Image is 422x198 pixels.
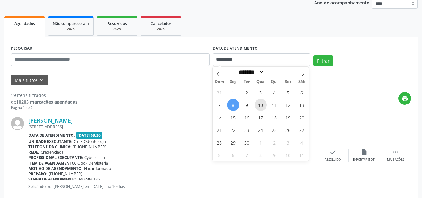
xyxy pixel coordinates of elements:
[11,117,24,130] img: img
[84,155,105,160] span: Cybelle Lira
[282,136,294,149] span: Outubro 3, 2025
[28,166,83,171] b: Motivo de agendamento:
[227,86,239,99] span: Setembro 1, 2025
[28,155,83,160] b: Profissional executante:
[213,136,226,149] span: Setembro 28, 2025
[41,150,64,155] span: Credenciada
[268,124,281,136] span: Setembro 25, 2025
[268,99,281,111] span: Setembro 11, 2025
[227,149,239,161] span: Outubro 6, 2025
[296,99,308,111] span: Setembro 13, 2025
[49,171,82,176] span: [PHONE_NUMBER]
[353,158,375,162] div: Exportar (PDF)
[28,139,72,144] b: Unidade executante:
[268,86,281,99] span: Setembro 4, 2025
[227,111,239,124] span: Setembro 15, 2025
[74,139,106,144] span: C e K Odontologia
[28,117,73,124] a: [PERSON_NAME]
[77,160,108,166] span: Odo.- Dentisteria
[84,166,111,171] span: Não informado
[401,95,408,102] i: print
[255,136,267,149] span: Outubro 1, 2025
[392,149,399,155] i: 
[28,171,47,176] b: Preparo:
[28,184,317,189] p: Solicitado por [PERSON_NAME] em [DATE] - há 10 dias
[11,105,77,110] div: Página 1 de 2
[282,149,294,161] span: Outubro 10, 2025
[255,86,267,99] span: Setembro 3, 2025
[281,80,295,84] span: Sex
[11,44,32,53] label: PESQUISAR
[268,149,281,161] span: Outubro 9, 2025
[28,144,72,150] b: Telefone da clínica:
[330,149,336,155] i: check
[213,149,226,161] span: Outubro 5, 2025
[255,124,267,136] span: Setembro 24, 2025
[282,86,294,99] span: Setembro 5, 2025
[102,27,133,31] div: 2025
[53,27,89,31] div: 2025
[213,111,226,124] span: Setembro 14, 2025
[227,99,239,111] span: Setembro 8, 2025
[254,80,267,84] span: Qua
[227,124,239,136] span: Setembro 22, 2025
[296,86,308,99] span: Setembro 6, 2025
[296,111,308,124] span: Setembro 20, 2025
[213,124,226,136] span: Setembro 21, 2025
[11,92,77,99] div: 19 itens filtrados
[282,124,294,136] span: Setembro 26, 2025
[268,136,281,149] span: Outubro 2, 2025
[145,27,176,31] div: 2025
[361,149,368,155] i: insert_drive_file
[241,111,253,124] span: Setembro 16, 2025
[38,77,45,84] i: keyboard_arrow_down
[241,136,253,149] span: Setembro 30, 2025
[295,80,309,84] span: Sáb
[76,132,102,139] span: [DATE] 08:20
[282,99,294,111] span: Setembro 12, 2025
[151,21,171,26] span: Cancelados
[213,99,226,111] span: Setembro 7, 2025
[255,111,267,124] span: Setembro 17, 2025
[28,124,317,129] div: [STREET_ADDRESS]
[237,69,264,75] select: Month
[28,150,39,155] b: Rede:
[227,136,239,149] span: Setembro 29, 2025
[213,44,258,53] label: DATA DE ATENDIMENTO
[398,92,411,105] button: print
[241,124,253,136] span: Setembro 23, 2025
[14,21,35,26] span: Agendados
[213,86,226,99] span: Agosto 31, 2025
[79,176,100,182] span: M02880186
[282,111,294,124] span: Setembro 19, 2025
[213,80,226,84] span: Dom
[241,86,253,99] span: Setembro 2, 2025
[268,111,281,124] span: Setembro 18, 2025
[241,149,253,161] span: Outubro 7, 2025
[226,80,240,84] span: Seg
[107,21,127,26] span: Resolvidos
[296,124,308,136] span: Setembro 27, 2025
[241,99,253,111] span: Setembro 9, 2025
[240,80,254,84] span: Ter
[28,133,75,138] b: Data de atendimento:
[16,99,77,105] strong: 10205 marcações agendadas
[28,160,76,166] b: Item de agendamento:
[296,149,308,161] span: Outubro 11, 2025
[264,69,285,75] input: Year
[28,176,78,182] b: Senha de atendimento:
[11,75,48,86] button: Mais filtroskeyboard_arrow_down
[255,99,267,111] span: Setembro 10, 2025
[296,136,308,149] span: Outubro 4, 2025
[325,158,341,162] div: Resolvido
[11,99,77,105] div: de
[387,158,404,162] div: Mais ações
[255,149,267,161] span: Outubro 8, 2025
[53,21,89,26] span: Não compareceram
[73,144,106,150] span: [PHONE_NUMBER]
[267,80,281,84] span: Qui
[313,55,333,66] button: Filtrar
